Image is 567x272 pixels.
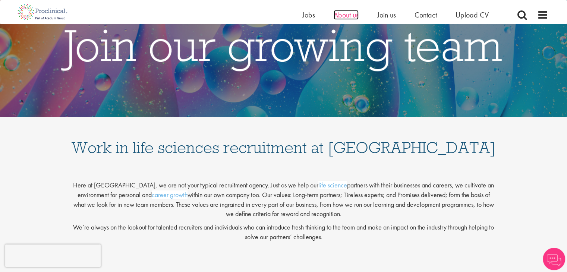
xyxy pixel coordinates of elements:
[5,244,101,267] iframe: reCAPTCHA
[71,222,496,241] p: We’re always on the lookout for talented recruiters and individuals who can introduce fresh think...
[543,248,565,270] img: Chatbot
[302,10,315,20] a: Jobs
[318,181,347,189] a: life science
[71,124,496,156] h1: Work in life sciences recruitment at [GEOGRAPHIC_DATA]
[334,10,359,20] a: About us
[152,190,188,199] a: career growth
[456,10,489,20] a: Upload CV
[377,10,396,20] a: Join us
[71,174,496,219] p: Here at [GEOGRAPHIC_DATA], we are not your typical recruitment agency. Just as we help our partne...
[415,10,437,20] a: Contact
